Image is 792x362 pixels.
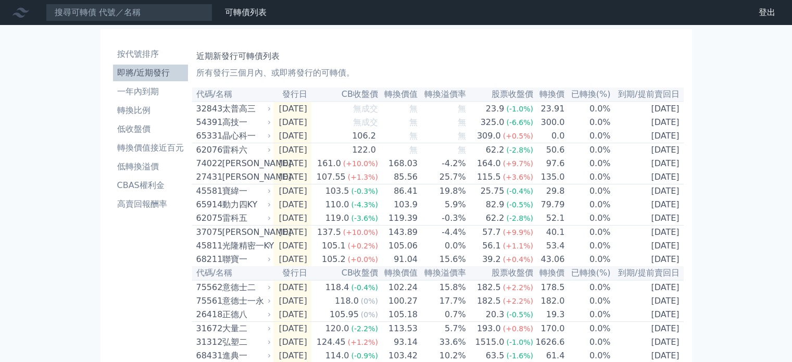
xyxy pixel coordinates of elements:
[409,131,418,141] span: 無
[534,239,565,253] td: 53.4
[196,116,220,129] div: 54391
[320,240,348,252] div: 105.1
[196,212,220,224] div: 62075
[534,129,565,143] td: 0.0
[409,145,418,155] span: 無
[611,239,684,253] td: [DATE]
[113,104,188,117] li: 轉換比例
[379,294,418,308] td: 100.27
[480,226,503,239] div: 57.7
[418,308,467,322] td: 0.7%
[534,253,565,266] td: 43.06
[611,211,684,226] td: [DATE]
[565,335,611,349] td: 0.0%
[113,123,188,135] li: 低收盤價
[611,184,684,198] td: [DATE]
[379,184,418,198] td: 86.41
[348,255,378,264] span: (+0.0%)
[534,116,565,129] td: 300.0
[323,198,351,211] div: 110.0
[379,157,418,170] td: 168.03
[113,177,188,194] a: CBAS權利金
[222,116,269,129] div: 高技一
[565,266,611,280] th: 已轉換(%)
[351,283,378,292] span: (-0.4%)
[565,170,611,184] td: 0.0%
[534,266,565,280] th: 轉換價
[315,226,343,239] div: 137.5
[534,198,565,211] td: 79.79
[353,117,378,127] span: 無成交
[480,240,503,252] div: 56.1
[458,117,466,127] span: 無
[506,146,533,154] span: (-2.8%)
[503,324,533,333] span: (+0.8%)
[534,335,565,349] td: 1626.6
[379,266,418,280] th: 轉換價值
[113,198,188,210] li: 高賣回報酬率
[113,160,188,173] li: 低轉換溢價
[418,198,467,211] td: 5.9%
[323,281,351,294] div: 118.4
[222,295,269,307] div: 意德士一永
[379,170,418,184] td: 85.56
[46,4,212,21] input: 搜尋可轉債 代號／名稱
[506,352,533,360] span: (-1.6%)
[222,130,269,142] div: 晶心科一
[611,335,684,349] td: [DATE]
[611,102,684,116] td: [DATE]
[475,130,503,142] div: 309.0
[379,211,418,226] td: 119.39
[196,226,220,239] div: 37075
[503,132,533,140] span: (+0.5%)
[418,226,467,240] td: -4.4%
[458,131,466,141] span: 無
[503,242,533,250] span: (+1.1%)
[196,144,220,156] div: 62076
[273,335,311,349] td: [DATE]
[113,46,188,63] a: 按代號排序
[311,266,379,280] th: CB收盤價
[311,88,379,102] th: CB收盤價
[534,184,565,198] td: 29.8
[225,7,267,17] a: 可轉債列表
[534,294,565,308] td: 182.0
[534,322,565,336] td: 170.0
[351,201,378,209] span: (-4.3%)
[611,143,684,157] td: [DATE]
[196,50,680,63] h1: 近期新發行可轉債列表
[196,185,220,197] div: 45581
[222,336,269,348] div: 弘塑二
[611,266,684,280] th: 到期/提前賣回日
[315,336,348,348] div: 124.45
[506,201,533,209] span: (-0.5%)
[222,144,269,156] div: 雷科六
[611,88,684,102] th: 到期/提前賣回日
[361,297,378,305] span: (0%)
[473,336,506,348] div: 1515.0
[534,211,565,226] td: 52.1
[113,140,188,156] a: 轉換價值接近百元
[458,145,466,155] span: 無
[565,280,611,294] td: 0.0%
[222,349,269,362] div: 進典一
[534,102,565,116] td: 23.91
[351,324,378,333] span: (-2.2%)
[323,212,351,224] div: 119.0
[320,253,348,266] div: 105.2
[328,308,361,321] div: 105.95
[273,280,311,294] td: [DATE]
[350,130,378,142] div: 106.2
[506,214,533,222] span: (-2.8%)
[611,198,684,211] td: [DATE]
[475,171,503,183] div: 115.5
[361,310,378,319] span: (0%)
[273,116,311,129] td: [DATE]
[475,157,503,170] div: 164.0
[534,280,565,294] td: 178.5
[196,171,220,183] div: 27431
[534,143,565,157] td: 50.6
[196,308,220,321] div: 26418
[343,159,378,168] span: (+10.0%)
[351,187,378,195] span: (-0.3%)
